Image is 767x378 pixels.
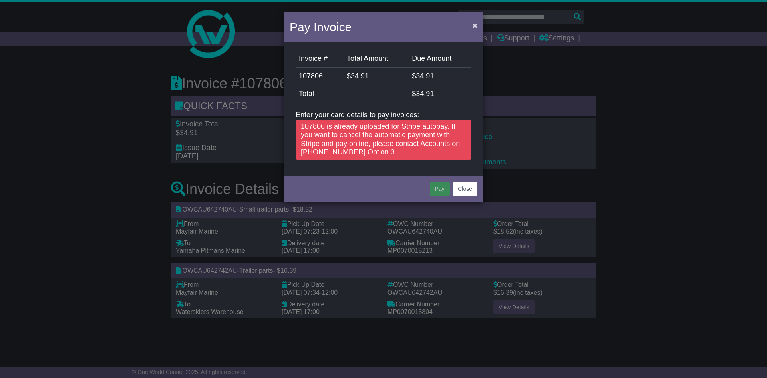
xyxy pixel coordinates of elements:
td: Total [296,85,409,103]
button: Pay [430,182,450,196]
td: Invoice # [296,50,344,68]
td: 107806 [296,68,344,85]
td: $ [344,68,409,85]
span: × [473,21,477,30]
div: Enter your card details to pay invoices: [296,111,471,160]
td: Due Amount [409,50,471,68]
span: 34.91 [416,90,434,98]
button: Close [453,182,477,196]
span: 34.91 [416,72,434,80]
h4: Pay Invoice [290,18,352,36]
td: Total Amount [344,50,409,68]
td: $ [409,85,471,103]
div: 107806 is already uploaded for Stripe autopay. If you want to cancel the automatic payment with S... [296,120,471,160]
button: Close [469,17,481,34]
td: $ [409,68,471,85]
span: 34.91 [351,72,369,80]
